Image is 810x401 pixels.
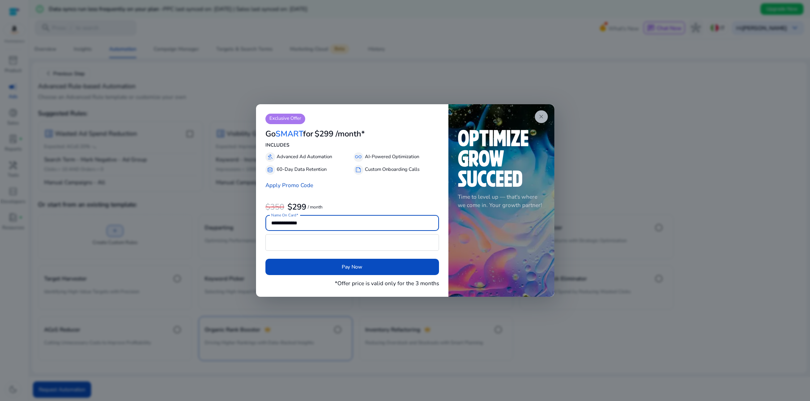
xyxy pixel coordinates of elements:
[30,42,36,48] img: tab_domain_overview_orange.svg
[265,181,313,189] a: Apply Promo Code
[277,166,327,173] p: 60-Day Data Retention
[265,259,439,275] button: Pay Now
[308,205,323,210] p: / month
[276,128,303,139] span: SMART
[335,279,439,287] p: *Offer price is valid only for the 3 months
[269,235,435,250] iframe: Secure card payment input frame
[355,167,362,173] span: summarize
[12,19,17,25] img: website_grey.svg
[38,43,55,47] div: Dominio
[342,263,362,271] span: Pay Now
[265,114,305,124] p: Exclusive Offer
[73,42,78,48] img: tab_keywords_by_traffic_grey.svg
[458,193,545,209] p: Time to level up — that's where we come in. Your growth partner!
[538,114,545,120] span: close
[365,153,419,161] p: AI-Powered Optimization
[81,43,120,47] div: Keyword (traffico)
[287,202,306,212] b: $299
[271,212,296,218] mat-label: Name On Card
[315,129,365,139] h3: $299 /month*
[355,154,362,160] span: all_inclusive
[20,12,35,17] div: v 4.0.25
[12,12,17,17] img: logo_orange.svg
[267,154,273,160] span: gavel
[267,167,273,173] span: database
[19,19,103,25] div: [PERSON_NAME]: [DOMAIN_NAME]
[365,166,419,173] p: Custom Onboarding Calls
[265,202,284,212] h3: $350
[277,153,332,161] p: Advanced Ad Automation
[265,142,439,149] p: INCLUDES
[265,129,313,139] h3: Go for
